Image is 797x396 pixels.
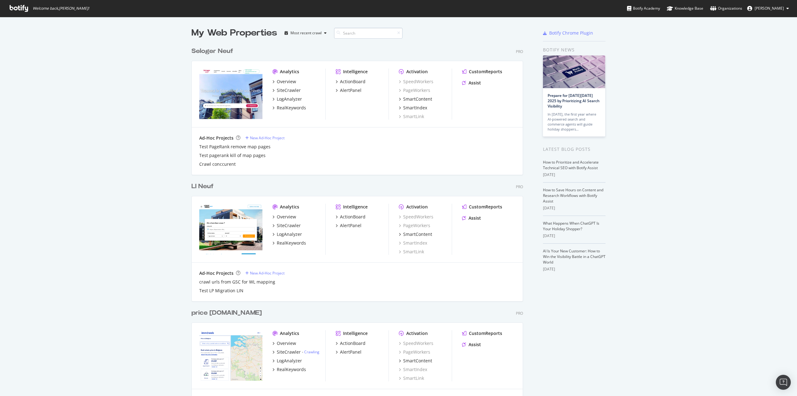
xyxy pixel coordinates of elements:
[543,205,606,211] div: [DATE]
[399,87,430,93] a: PageWorkers
[277,105,306,111] div: RealKeywords
[277,358,302,364] div: LogAnalyzer
[543,187,603,204] a: How to Save Hours on Content and Research Workflows with Botify Assist
[277,340,296,346] div: Overview
[627,5,660,12] div: Botify Academy
[336,87,361,93] a: AlertPanel
[199,69,262,119] img: selogerneuf.com
[469,215,481,221] div: Assist
[280,204,299,210] div: Analytics
[399,105,427,111] a: SmartIndex
[272,105,306,111] a: RealKeywords
[516,49,523,54] div: Pro
[272,340,296,346] a: Overview
[277,231,302,237] div: LogAnalyzer
[199,204,262,254] img: neuf.logic-immo.com
[336,222,361,229] a: AlertPanel
[543,221,599,231] a: What Happens When ChatGPT Is Your Holiday Shopper?
[199,144,271,150] a: Test PageRank remove map pages
[776,375,791,390] div: Open Intercom Messenger
[282,28,329,38] button: Most recent crawl
[340,87,361,93] div: AlertPanel
[399,358,432,364] a: SmartContent
[543,46,606,53] div: Botify news
[755,6,784,11] span: Lukas MÄNNL
[199,270,233,276] div: Ad-Hoc Projects
[336,349,361,355] a: AlertPanel
[272,87,301,93] a: SiteCrawler
[462,215,481,221] a: Assist
[336,214,365,220] a: ActionBoard
[406,204,428,210] div: Activation
[272,366,306,373] a: RealKeywords
[334,28,403,39] input: Search
[277,240,306,246] div: RealKeywords
[469,204,502,210] div: CustomReports
[543,172,606,178] div: [DATE]
[399,375,424,381] div: SmartLink
[543,266,606,272] div: [DATE]
[462,341,481,348] a: Assist
[343,69,368,75] div: Intelligence
[277,222,301,229] div: SiteCrawler
[277,349,301,355] div: SiteCrawler
[272,96,302,102] a: LogAnalyzer
[290,31,322,35] div: Most recent crawl
[399,249,424,255] a: SmartLink
[548,112,601,132] div: In [DATE], the first year where AI-powered search and commerce agents will guide holiday shoppers…
[469,80,481,86] div: Assist
[399,349,430,355] a: PageWorkers
[336,79,365,85] a: ActionBoard
[548,93,600,109] a: Prepare for [DATE][DATE] 2025 by Prioritizing AI Search Visibility
[340,222,361,229] div: AlertPanel
[549,30,593,36] div: Botify Chrome Plugin
[543,233,606,239] div: [DATE]
[469,341,481,348] div: Assist
[710,5,742,12] div: Organizations
[280,330,299,336] div: Analytics
[469,69,502,75] div: CustomReports
[272,214,296,220] a: Overview
[199,288,243,294] a: Test LP Migration LIN
[199,135,233,141] div: Ad-Hoc Projects
[399,222,430,229] a: PageWorkers
[462,330,502,336] a: CustomReports
[462,80,481,86] a: Assist
[403,358,432,364] div: SmartContent
[199,279,275,285] a: crawl urls from GSC for WL mapping
[191,27,277,39] div: My Web Properties
[191,47,236,56] a: Seloger Neuf
[191,182,216,191] a: LI Neuf
[277,96,302,102] div: LogAnalyzer
[277,214,296,220] div: Overview
[340,214,365,220] div: ActionBoard
[399,340,433,346] a: SpeedWorkers
[406,330,428,336] div: Activation
[399,214,433,220] a: SpeedWorkers
[469,330,502,336] div: CustomReports
[199,161,236,167] a: Crawl conccurent
[280,69,299,75] div: Analytics
[272,349,319,355] a: SiteCrawler- Crawling
[516,184,523,189] div: Pro
[543,160,599,170] a: How to Prioritize and Accelerate Technical SEO with Botify Assist
[462,204,502,210] a: CustomReports
[399,366,427,373] a: SmartIndex
[399,96,432,102] a: SmartContent
[199,152,266,159] div: Test pagerank kill of map pages
[742,3,794,13] button: [PERSON_NAME]
[245,135,285,141] a: New Ad-Hoc Project
[399,79,433,85] a: SpeedWorkers
[272,222,301,229] a: SiteCrawler
[343,330,368,336] div: Intelligence
[277,87,301,93] div: SiteCrawler
[543,55,605,88] img: Prepare for Black Friday 2025 by Prioritizing AI Search Visibility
